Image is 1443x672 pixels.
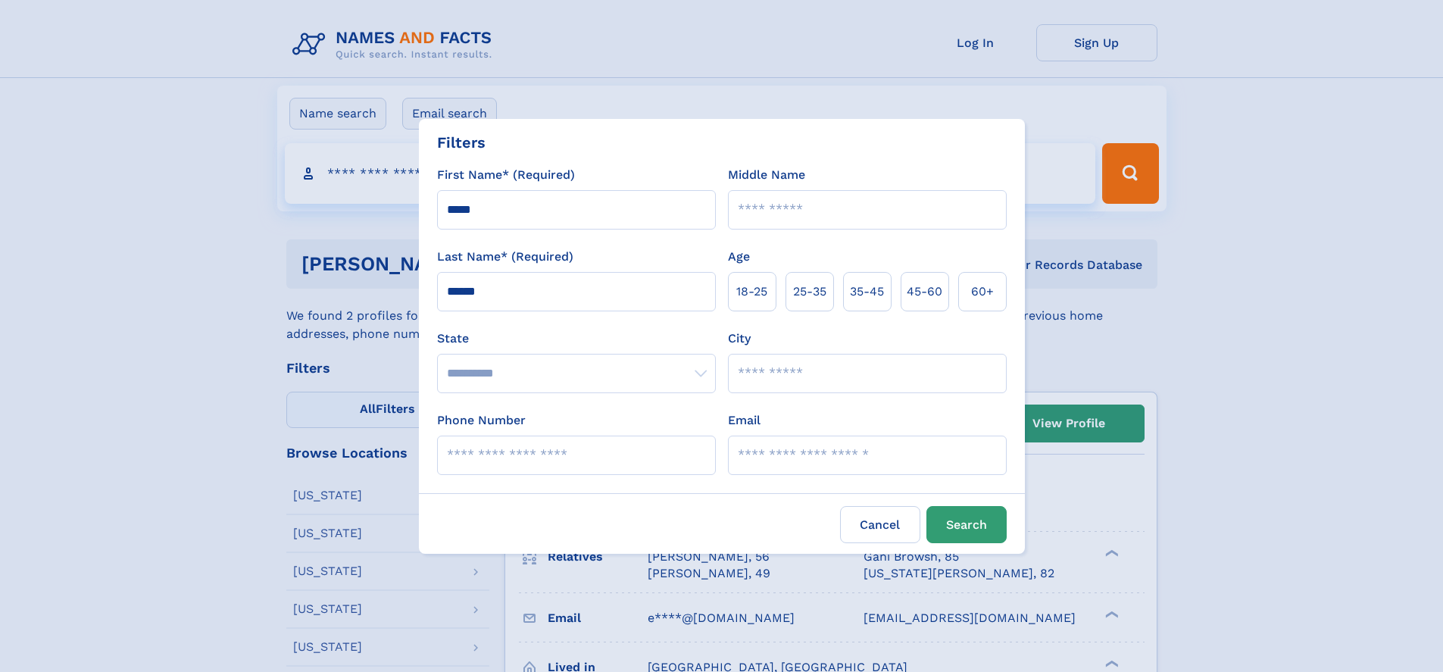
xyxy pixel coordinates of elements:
label: Last Name* (Required) [437,248,573,266]
span: 35‑45 [850,283,884,301]
label: Age [728,248,750,266]
button: Search [926,506,1007,543]
label: Cancel [840,506,920,543]
label: Middle Name [728,166,805,184]
span: 60+ [971,283,994,301]
span: 45‑60 [907,283,942,301]
label: First Name* (Required) [437,166,575,184]
div: Filters [437,131,486,154]
span: 18‑25 [736,283,767,301]
label: City [728,330,751,348]
span: 25‑35 [793,283,826,301]
label: Phone Number [437,411,526,430]
label: Email [728,411,761,430]
label: State [437,330,716,348]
